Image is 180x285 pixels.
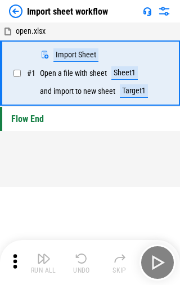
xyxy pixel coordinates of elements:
[157,4,171,18] img: Settings menu
[9,4,22,18] img: Back
[16,26,46,35] span: open.xlsx
[40,69,107,78] div: Open a file with sheet
[120,84,148,98] div: Target1
[143,7,152,16] img: Support
[27,69,35,78] span: # 1
[27,6,108,17] div: Import sheet workflow
[53,48,98,62] div: Import Sheet
[111,66,138,80] div: Sheet1
[40,87,115,96] div: and import to new sheet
